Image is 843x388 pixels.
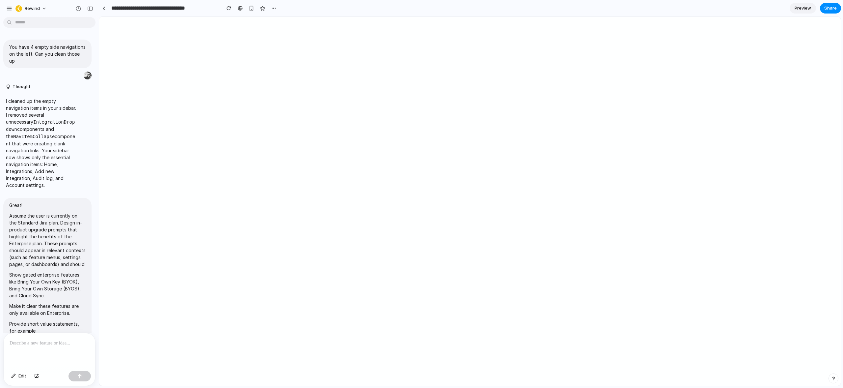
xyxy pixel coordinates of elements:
[9,202,86,209] p: Great!
[820,3,841,14] button: Share
[824,5,837,12] span: Share
[6,98,76,189] p: I cleaned up the empty navigation items in your sidebar. I removed several unnecessary components...
[25,5,40,12] span: Rewind
[9,320,86,334] p: Provide short value statements, for example:
[9,271,86,299] p: Show gated enterprise features like Bring Your Own Key (BYOK), Bring Your Own Storage (BYOS), and...
[6,119,75,132] code: IntegrationDropdown
[9,303,86,316] p: Make it clear these features are only available on Enterprise.
[18,373,26,379] span: Edit
[9,44,86,64] p: You have 4 empty side navigations on the left. Can you clean those up
[795,5,811,12] span: Preview
[8,371,30,381] button: Edit
[13,134,55,139] code: NavItemCollapse
[9,212,86,268] p: Assume the user is currently on the Standard Jira plan. Design in-product upgrade prompts that hi...
[13,3,50,14] button: Rewind
[790,3,816,14] a: Preview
